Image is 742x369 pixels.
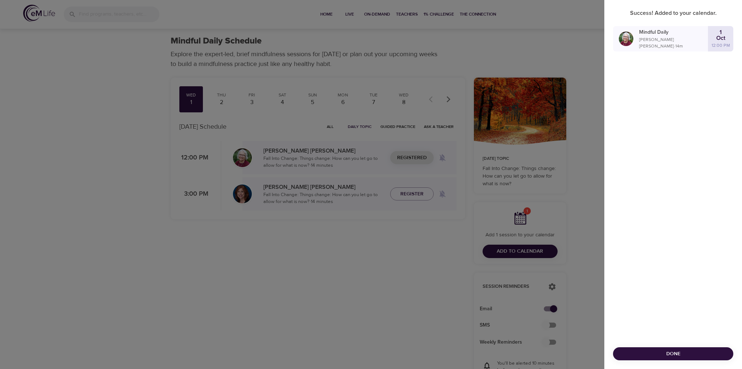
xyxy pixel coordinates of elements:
span: Done [619,349,728,358]
p: Mindful Daily [639,29,708,36]
p: Oct [716,35,725,41]
p: Success! Added to your calendar. [613,9,733,17]
img: Bernice_Moore_min.jpg [619,32,633,46]
button: Done [613,347,733,361]
p: 1 [720,29,722,35]
p: [PERSON_NAME] [PERSON_NAME] · 14 m [639,36,708,49]
p: 12:00 PM [712,42,730,49]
